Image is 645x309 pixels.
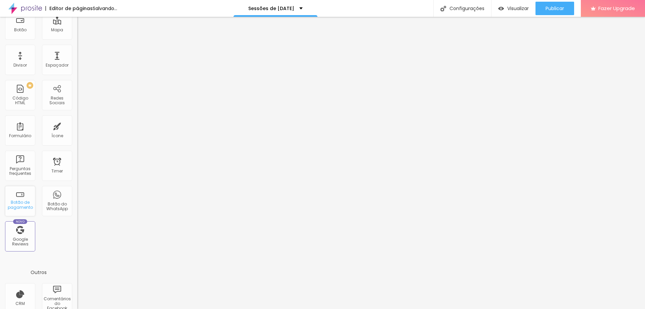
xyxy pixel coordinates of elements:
[45,6,93,11] div: Editor de páginas
[598,5,635,11] span: Fazer Upgrade
[51,169,63,173] div: Timer
[15,301,25,306] div: CRM
[9,133,31,138] div: Formulário
[14,28,27,32] div: Botão
[440,6,446,11] img: Icone
[491,2,535,15] button: Visualizar
[44,202,70,211] div: Botão do WhatsApp
[7,96,33,106] div: Código HTML
[13,63,27,68] div: Divisor
[13,219,28,224] div: Novo
[51,133,63,138] div: Ícone
[77,17,645,309] iframe: Editor
[46,63,69,68] div: Espaçador
[7,237,33,247] div: Google Reviews
[93,6,117,11] div: Salvando...
[507,6,529,11] span: Visualizar
[546,6,564,11] span: Publicar
[7,166,33,176] div: Perguntas frequentes
[51,28,63,32] div: Mapa
[498,6,504,11] img: view-1.svg
[44,96,70,106] div: Redes Sociais
[535,2,574,15] button: Publicar
[7,200,33,210] div: Botão de pagamento
[248,6,294,11] p: Sessões de [DATE]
